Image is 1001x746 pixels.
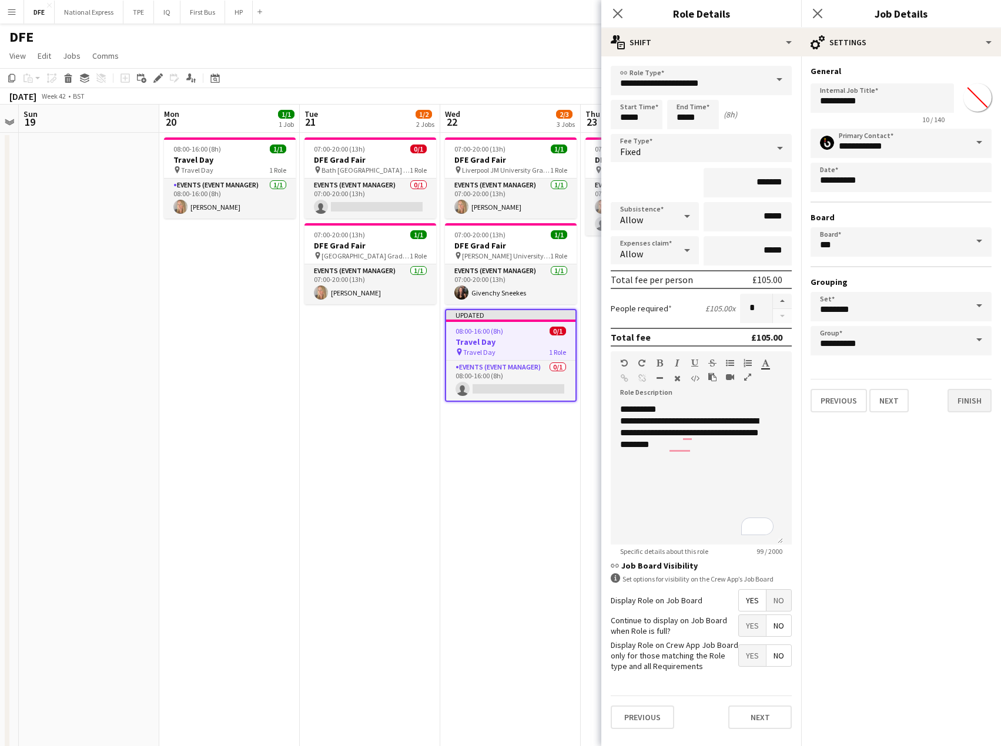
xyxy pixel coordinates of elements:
[446,361,575,401] app-card-role: Events (Event Manager)0/108:00-16:00 (8h)
[164,109,179,119] span: Mon
[585,109,600,119] span: Thu
[638,358,646,368] button: Redo
[24,1,55,23] button: DFE
[9,51,26,61] span: View
[39,92,68,100] span: Week 42
[322,251,410,260] span: [GEOGRAPHIC_DATA] Grad Fair
[304,109,318,119] span: Tue
[445,240,577,251] h3: DFE Grad Fair
[724,109,737,120] div: (8h)
[811,212,992,223] h3: Board
[549,348,566,357] span: 1 Role
[410,230,427,239] span: 1/1
[556,110,573,119] span: 2/3
[726,358,734,368] button: Unordered List
[728,705,792,729] button: Next
[154,1,180,23] button: IQ
[620,214,643,226] span: Allow
[314,145,365,153] span: 07:00-20:00 (13h)
[443,115,460,129] span: 22
[304,240,436,251] h3: DFE Grad Fair
[445,264,577,304] app-card-role: Events (Event Manager)1/107:00-20:00 (13h)Givenchy Sneekes
[58,48,85,63] a: Jobs
[410,166,427,174] span: 1 Role
[601,28,801,56] div: Shift
[63,51,81,61] span: Jobs
[620,248,643,260] span: Allow
[611,705,674,729] button: Previous
[739,645,766,666] span: Yes
[611,595,702,606] label: Display Role on Job Board
[739,615,766,636] span: Yes
[88,48,123,63] a: Comms
[708,358,717,368] button: Strikethrough
[445,137,577,219] app-job-card: 07:00-20:00 (13h)1/1DFE Grad Fair Liverpool JM University Grad Fair1 RoleEvents (Event Manager)1/...
[164,179,296,219] app-card-role: Events (Event Manager)1/108:00-16:00 (8h)[PERSON_NAME]
[557,120,575,129] div: 3 Jobs
[445,223,577,304] app-job-card: 07:00-20:00 (13h)1/1DFE Grad Fair [PERSON_NAME] University Grad Fair1 RoleEvents (Event Manager)1...
[585,137,717,236] div: 07:00-20:00 (13h)1/2DFE Grad Fair [GEOGRAPHIC_DATA] Grad Fair1 RoleEvents (Event Manager)1/207:00...
[9,28,34,46] h1: DFE
[752,274,782,285] div: £105.00
[9,90,36,102] div: [DATE]
[225,1,253,23] button: HP
[811,389,867,412] button: Previous
[38,51,51,61] span: Edit
[948,389,992,412] button: Finish
[801,28,1001,56] div: Settings
[551,230,567,239] span: 1/1
[913,115,954,124] span: 10 / 140
[801,6,1001,21] h3: Job Details
[164,137,296,219] app-job-card: 08:00-16:00 (8h)1/1Travel Day Travel Day1 RoleEvents (Event Manager)1/108:00-16:00 (8h)[PERSON_NAME]
[5,48,31,63] a: View
[691,358,699,368] button: Underline
[550,327,566,335] span: 0/1
[585,179,717,236] app-card-role: Events (Event Manager)1/207:00-20:00 (13h)[PERSON_NAME]
[708,372,717,382] button: Paste as plain text
[673,358,681,368] button: Italic
[446,310,575,320] div: Updated
[22,115,38,129] span: 19
[410,251,427,260] span: 1 Role
[123,1,154,23] button: TPE
[304,137,436,219] app-job-card: 07:00-20:00 (13h)0/1DFE Grad Fair Bath [GEOGRAPHIC_DATA] Grad Fair1 RoleEvents (Event Manager)0/1...
[611,303,672,314] label: People required
[620,358,628,368] button: Undo
[304,264,436,304] app-card-role: Events (Event Manager)1/107:00-20:00 (13h)[PERSON_NAME]
[551,145,567,153] span: 1/1
[761,358,769,368] button: Text Color
[304,179,436,219] app-card-role: Events (Event Manager)0/107:00-20:00 (13h)
[773,294,792,309] button: Increase
[279,120,294,129] div: 1 Job
[410,145,427,153] span: 0/1
[585,154,717,165] h3: DFE Grad Fair
[611,404,783,545] div: To enrich screen reader interactions, please activate Accessibility in Grammarly extension settings
[269,166,286,174] span: 1 Role
[611,274,693,285] div: Total fee per person
[73,92,85,100] div: BST
[705,303,735,314] div: £105.00 x
[811,66,992,76] h3: General
[739,590,766,611] span: Yes
[620,146,641,157] span: Fixed
[463,348,496,357] span: Travel Day
[304,223,436,304] app-job-card: 07:00-20:00 (13h)1/1DFE Grad Fair [GEOGRAPHIC_DATA] Grad Fair1 RoleEvents (Event Manager)1/107:00...
[811,277,992,287] h3: Grouping
[24,109,38,119] span: Sun
[766,615,791,636] span: No
[611,560,792,571] h3: Job Board Visibility
[751,331,782,343] div: £105.00
[601,6,801,21] h3: Role Details
[462,166,550,174] span: Liverpool JM University Grad Fair
[655,358,664,368] button: Bold
[595,145,646,153] span: 07:00-20:00 (13h)
[744,372,752,382] button: Fullscreen
[416,120,434,129] div: 2 Jobs
[655,374,664,383] button: Horizontal Line
[673,374,681,383] button: Clear Formatting
[416,110,432,119] span: 1/2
